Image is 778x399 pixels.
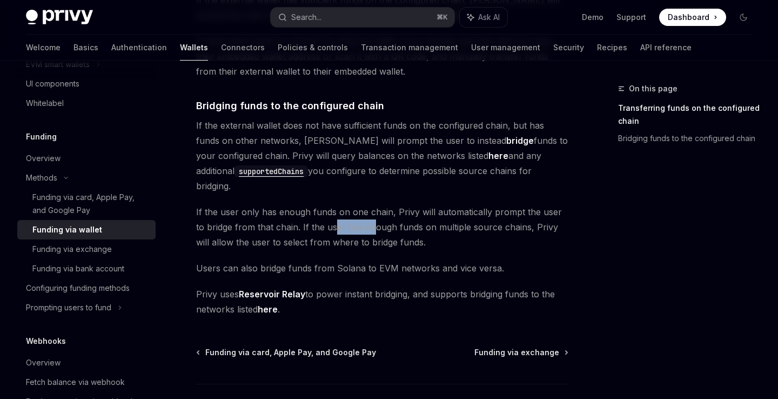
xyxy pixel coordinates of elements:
div: Whitelabel [26,97,64,110]
a: Funding via bank account [17,259,156,278]
button: Search...⌘K [271,8,454,27]
a: Funding via exchange [474,347,567,358]
img: dark logo [26,10,93,25]
a: here [258,304,278,315]
div: Funding via bank account [32,262,124,275]
a: Funding via card, Apple Pay, and Google Pay [17,188,156,220]
div: Overview [26,356,61,369]
div: UI components [26,77,79,90]
h5: Funding [26,130,57,143]
button: Toggle dark mode [735,9,752,26]
div: Funding via exchange [32,243,112,256]
a: Security [553,35,584,61]
a: Funding via exchange [17,240,156,259]
span: Users can also bridge funds from Solana to EVM networks and vice versa. [196,261,568,276]
span: If the user only has enough funds on one chain, Privy will automatically prompt the user to bridg... [196,204,568,250]
a: Demo [582,12,603,23]
a: Configuring funding methods [17,278,156,298]
span: Funding via exchange [474,347,559,358]
div: Funding via wallet [32,223,102,236]
a: Reservoir Relay [239,289,305,300]
a: Wallets [180,35,208,61]
a: Recipes [597,35,627,61]
a: Connectors [221,35,265,61]
a: Dashboard [659,9,726,26]
a: Authentication [111,35,167,61]
a: User management [471,35,540,61]
span: Bridging funds to the configured chain [196,98,384,113]
span: Ask AI [478,12,500,23]
div: Prompting users to fund [26,301,111,314]
span: Privy uses to power instant bridging, and supports bridging funds to the networks listed . [196,287,568,317]
a: here [488,150,508,162]
strong: bridge [506,135,534,146]
a: Transaction management [361,35,458,61]
a: Overview [17,149,156,168]
a: Bridging funds to the configured chain [618,130,761,147]
div: Configuring funding methods [26,282,130,295]
span: If the external wallet does not have sufficient funds on the configured chain, but has funds on o... [196,118,568,194]
a: supportedChains [234,165,308,176]
span: Funding via card, Apple Pay, and Google Pay [205,347,376,358]
button: Ask AI [460,8,507,27]
h5: Webhooks [26,335,66,348]
a: Overview [17,353,156,373]
span: ⌘ K [437,13,448,22]
div: Search... [291,11,321,24]
code: supportedChains [234,165,308,177]
div: Methods [26,171,57,184]
span: Dashboard [668,12,709,23]
div: Fetch balance via webhook [26,376,125,389]
a: Fetch balance via webhook [17,373,156,392]
a: Welcome [26,35,61,61]
span: On this page [629,82,678,95]
a: Whitelabel [17,94,156,113]
a: Funding via card, Apple Pay, and Google Pay [197,347,376,358]
a: Basics [73,35,98,61]
a: Support [616,12,646,23]
a: Transferring funds on the configured chain [618,99,761,130]
div: Funding via card, Apple Pay, and Google Pay [32,191,149,217]
a: Policies & controls [278,35,348,61]
a: API reference [640,35,692,61]
div: Overview [26,152,61,165]
a: Funding via wallet [17,220,156,240]
a: UI components [17,74,156,94]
